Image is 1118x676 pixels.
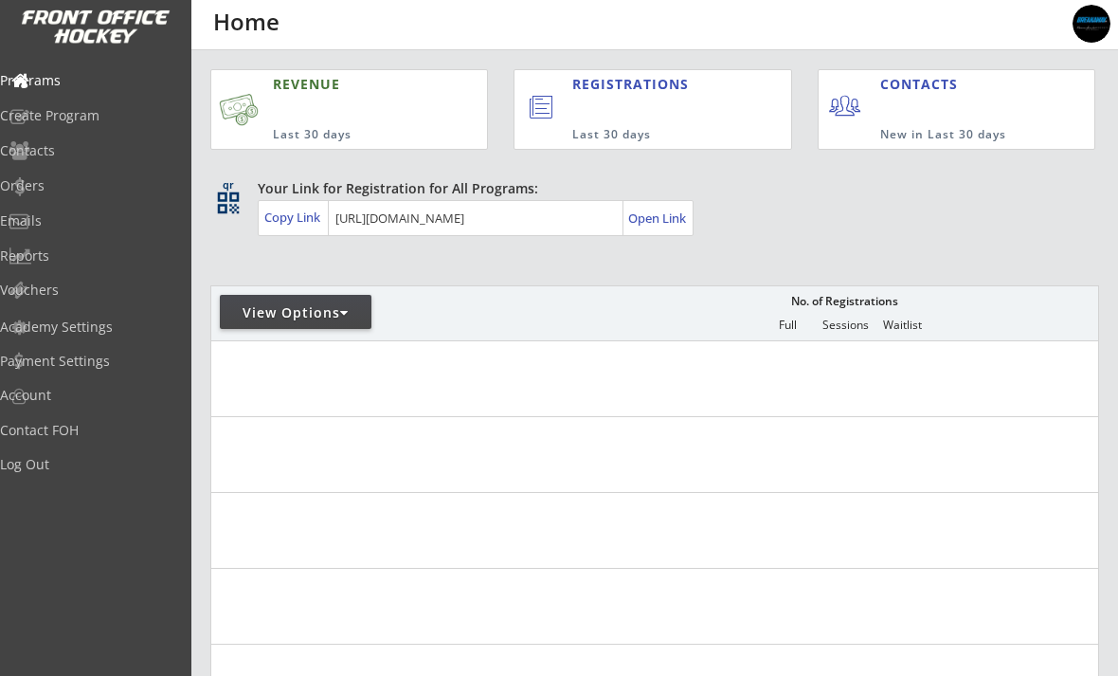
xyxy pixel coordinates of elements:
div: Open Link [628,210,688,227]
a: Open Link [628,205,688,231]
div: qr [216,179,239,192]
div: CONTACTS [880,75,966,94]
div: Waitlist [874,319,930,332]
div: Copy Link [264,209,324,226]
div: Your Link for Registration for All Programs: [258,179,1040,198]
div: No. of Registrations [785,295,903,308]
button: qr_code [214,189,243,217]
div: View Options [220,303,371,322]
div: REVENUE [273,75,409,94]
div: Full [759,319,816,332]
div: REGISTRATIONS [572,75,713,94]
div: Last 30 days [572,127,712,143]
div: New in Last 30 days [880,127,1006,143]
div: Sessions [817,319,874,332]
div: Last 30 days [273,127,409,143]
